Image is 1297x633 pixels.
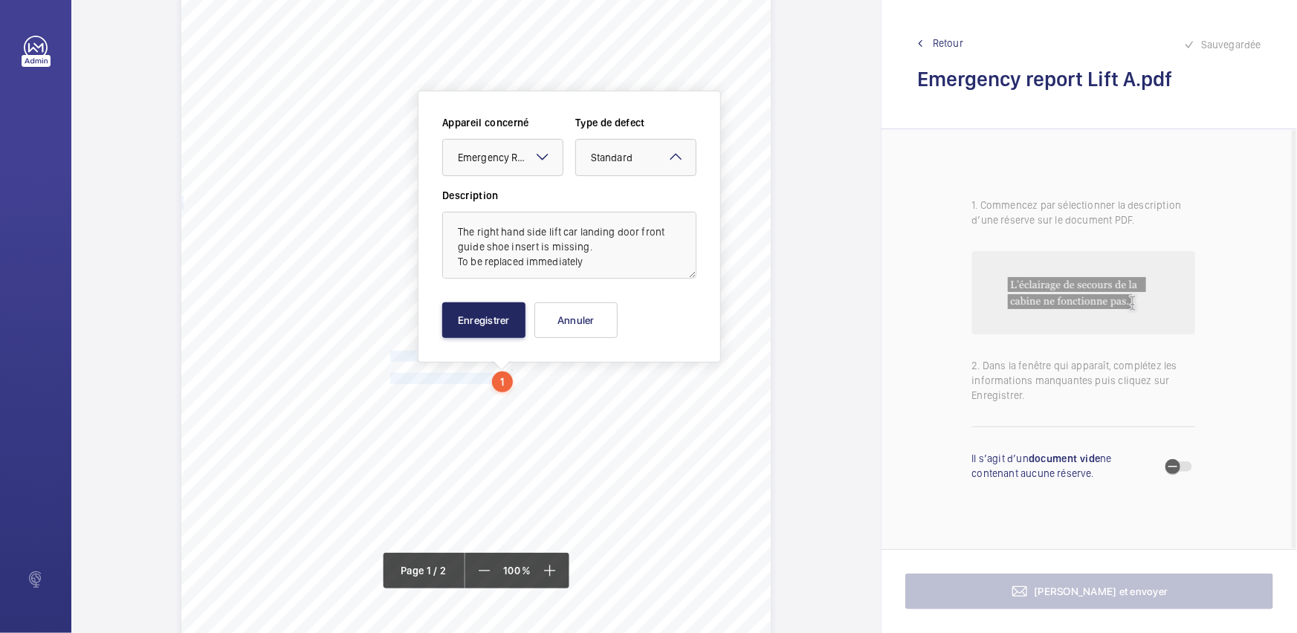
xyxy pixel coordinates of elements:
[320,302,381,312] span: Right hand lift
[390,400,462,409] span: of rupture valve.
[390,374,514,383] span: To be replaced immediately.
[591,152,633,163] span: Standard
[1035,585,1168,597] span: [PERSON_NAME] et envoyer
[933,36,963,51] span: Retour
[972,451,1158,481] p: Il s’agit d’un ne contenant aucune réserve.
[231,176,275,186] span: Postcode:
[917,36,1261,51] a: Retour
[1183,36,1261,53] div: Sauvegardée
[326,176,372,186] span: GU14 8JE
[534,302,618,338] button: Annuler
[231,351,276,361] span: A Defects:
[442,115,563,130] label: Appareil concerné
[225,40,667,60] span: Emergency Report - Preliminary Report of Defects
[231,85,311,96] span: Policy Number:
[326,108,497,117] span: SHURGARD UK LNS HOLDINGS LTD
[227,210,285,220] span: Description:
[390,389,719,398] span: Slight oil leak from left hand side rupture valve connection, oil on underside
[492,371,513,392] div: 1
[326,85,389,96] span: NZ28853980
[321,210,424,220] span: Passenger/Goods Lift
[905,574,1273,609] button: [PERSON_NAME] et envoyer
[1029,452,1101,464] strong: document vide
[231,131,300,140] span: Location Name:
[227,255,274,264] span: SWL/SOL:
[326,131,414,140] span: LOK N STORE LTD
[227,233,289,243] span: Make / Model:
[320,233,359,243] span: Blickglen
[396,413,420,423] span: None
[390,351,711,361] span: The right hand side lift car landing door front guide shoe insert is missing.
[497,565,537,576] span: 100 %
[972,198,1195,227] p: 1. Commencez par sélectionner la description d’une réserve sur le document PDF.
[231,153,310,163] span: Location Address:
[458,150,543,164] span: Emergency Report
[231,108,288,117] span: Client Name:
[231,334,360,343] span: Defects And Action Required:
[229,413,382,423] span: Observations & Recommendations
[227,302,306,311] span: Detailed Location:
[231,389,295,398] span: Other Defects:
[227,279,271,288] span: Serial No:
[320,279,367,288] span: C051126B
[442,188,696,203] label: Description
[326,153,515,163] span: [STREET_ADDRESS][PERSON_NAME], ,
[575,115,696,130] label: Type de defect
[442,302,525,338] button: Enregistrer
[972,358,1195,403] p: 2. Dans la fenêtre qui apparaît, complétez les informations manquantes puis cliquez sur Enregistrer.
[383,553,465,588] div: Page 1 / 2
[972,251,1195,334] img: audit-report-lines-placeholder.png
[284,255,371,264] span: 2000 kg 26 persons
[917,65,1261,93] h2: Emergency report Lift A.pdf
